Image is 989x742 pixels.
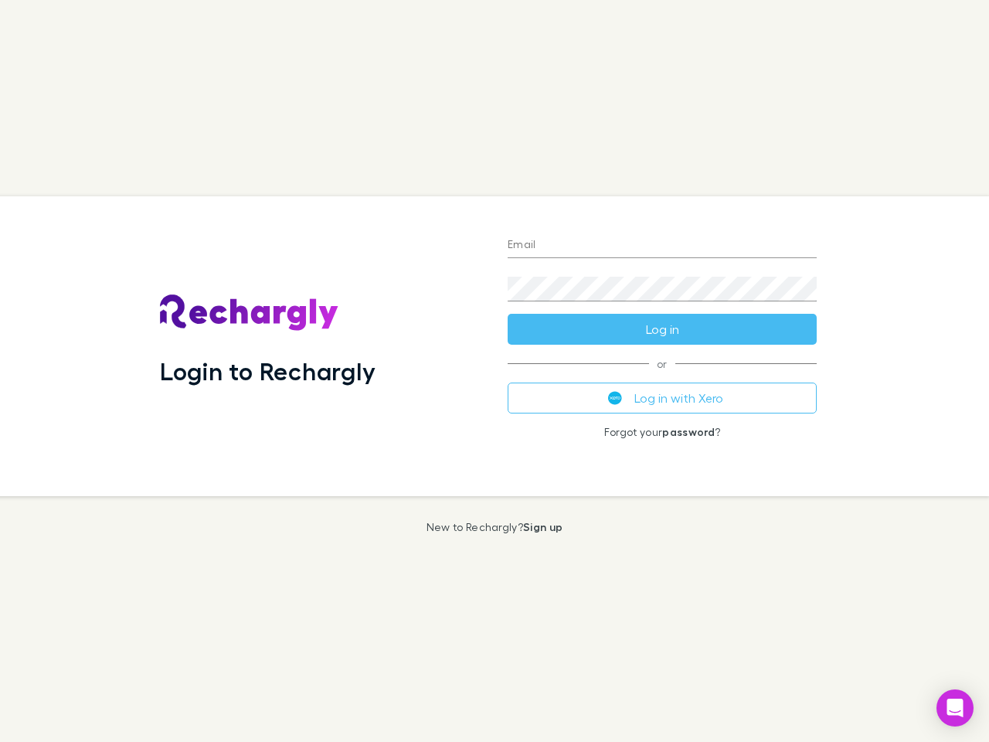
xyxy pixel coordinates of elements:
p: Forgot your ? [508,426,817,438]
a: password [662,425,715,438]
h1: Login to Rechargly [160,356,376,386]
button: Log in with Xero [508,383,817,414]
img: Xero's logo [608,391,622,405]
a: Sign up [523,520,562,533]
img: Rechargly's Logo [160,294,339,332]
button: Log in [508,314,817,345]
p: New to Rechargly? [427,521,563,533]
span: or [508,363,817,364]
div: Open Intercom Messenger [936,689,974,727]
